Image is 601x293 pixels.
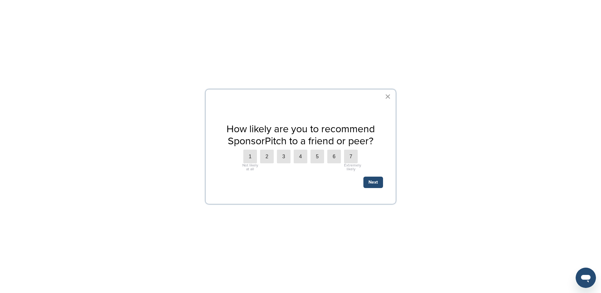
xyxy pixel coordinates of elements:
[277,150,291,163] label: 3
[363,177,383,188] button: Next
[294,150,307,163] label: 4
[260,150,274,163] label: 2
[576,268,596,288] iframe: Button to launch messaging window
[327,150,341,163] label: 6
[243,150,257,163] label: 1
[242,163,259,171] div: Not likely at all
[344,150,358,163] label: 7
[344,163,358,171] div: Extremely likely
[310,150,324,163] label: 5
[218,123,383,147] p: How likely are you to recommend SponsorPitch to a friend or peer?
[385,91,391,101] button: Close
